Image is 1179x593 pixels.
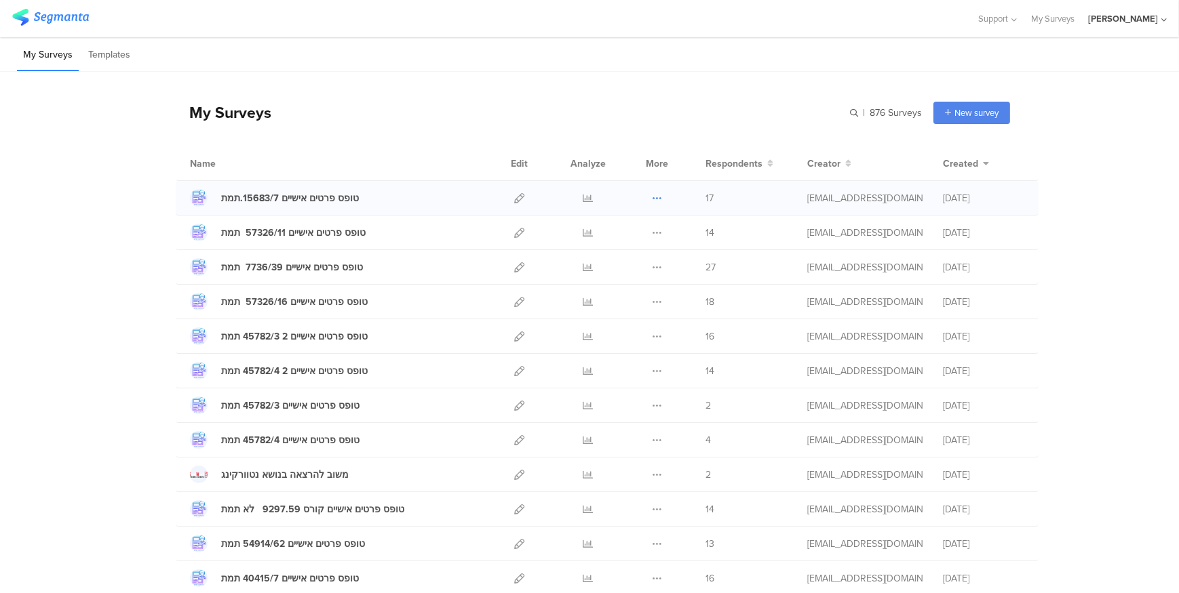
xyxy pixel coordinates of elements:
div: [DATE] [943,502,1024,516]
div: טופס פרטים אישיים 57326/11 תמת [221,226,366,240]
div: [DATE] [943,433,1024,447]
span: 14 [706,364,714,378]
span: Creator [807,157,840,171]
li: Templates [82,39,136,71]
span: 876 Surveys [870,106,922,120]
a: טופס פרטים אישיים 57326/11 תמת [190,224,366,241]
span: Respondents [706,157,762,171]
a: משוב להרצאה בנושא נטוורקינג [190,466,349,483]
div: [DATE] [943,191,1024,205]
span: 14 [706,226,714,240]
div: jb-onboarding@johnbryce.co.il [807,468,923,482]
span: 2 [706,468,711,482]
span: 2 [706,398,711,413]
div: [DATE] [943,537,1024,551]
img: segmanta logo [12,9,89,26]
div: jb-onboarding@johnbryce.co.il [807,398,923,413]
div: [DATE] [943,398,1024,413]
a: טופס פרטים אישיים 45782/3 תמת [190,396,360,414]
div: טופס פרטים אישיים 45782/3 תמת [221,398,360,413]
div: Analyze [568,146,608,180]
li: My Surveys [17,39,79,71]
span: Created [943,157,978,171]
div: טופס פרטים אישיים 7736/39 תמת [221,260,363,274]
a: טופס פרטים אישיים 7736/39 תמת [190,258,363,276]
a: טופס פרטים אישיים 15683/7.תמת [190,189,359,207]
div: Edit [505,146,534,180]
div: My Surveys [176,101,271,124]
a: טופס פרטים אישיים 2 45782/4 תמת [190,362,368,380]
div: jb-onboarding@johnbryce.co.il [807,329,923,344]
div: טופס פרטים אישיים קורס 9297.59 לא תמת [221,502,404,516]
a: טופס פרטים אישיים 2 45782/3 תמת [190,327,368,345]
a: טופס פרטים אישיים 40415/7 תמת [190,569,359,587]
a: טופס פרטים אישיים 45782/4 תמת [190,431,360,449]
button: Created [943,157,989,171]
div: טופס פרטים אישיים 2 45782/4 תמת [221,364,368,378]
span: 17 [706,191,714,205]
span: 4 [706,433,711,447]
span: Support [979,12,1009,25]
div: טופס פרטים אישיים 15683/7.תמת [221,191,359,205]
span: 27 [706,260,716,274]
div: jb-onboarding@johnbryce.co.il [807,226,923,240]
span: 14 [706,502,714,516]
span: New survey [954,106,999,119]
a: טופס פרטים אישיים 54914/62 תמת [190,535,365,552]
button: Respondents [706,157,773,171]
span: 13 [706,537,714,551]
div: jb-onboarding@johnbryce.co.il [807,295,923,309]
div: [DATE] [943,364,1024,378]
a: טופס פרטים אישיים 57326/16 תמת [190,293,368,310]
div: jb-onboarding@johnbryce.co.il [807,571,923,586]
div: [DATE] [943,571,1024,586]
div: [DATE] [943,329,1024,344]
div: [DATE] [943,468,1024,482]
div: טופס פרטים אישיים 40415/7 תמת [221,571,359,586]
div: Name [190,157,271,171]
div: טופס פרטים אישיים 2 45782/3 תמת [221,329,368,344]
div: jb-onboarding@johnbryce.co.il [807,191,923,205]
div: jb-onboarding@johnbryce.co.il [807,537,923,551]
a: טופס פרטים אישיים קורס 9297.59 לא תמת [190,500,404,518]
span: 16 [706,329,714,344]
div: טופס פרטים אישיים 57326/16 תמת [221,295,368,309]
div: jb-onboarding@johnbryce.co.il [807,364,923,378]
div: טופס פרטים אישיים 54914/62 תמת [221,537,365,551]
span: 16 [706,571,714,586]
div: משוב להרצאה בנושא נטוורקינג [221,468,349,482]
div: jb-onboarding@johnbryce.co.il [807,502,923,516]
div: [PERSON_NAME] [1088,12,1158,25]
div: jb-onboarding@johnbryce.co.il [807,260,923,274]
div: [DATE] [943,226,1024,240]
div: More [642,146,672,180]
span: 18 [706,295,714,309]
div: jb-onboarding@johnbryce.co.il [807,433,923,447]
div: [DATE] [943,295,1024,309]
div: [DATE] [943,260,1024,274]
div: טופס פרטים אישיים 45782/4 תמת [221,433,360,447]
span: | [861,106,867,120]
button: Creator [807,157,851,171]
